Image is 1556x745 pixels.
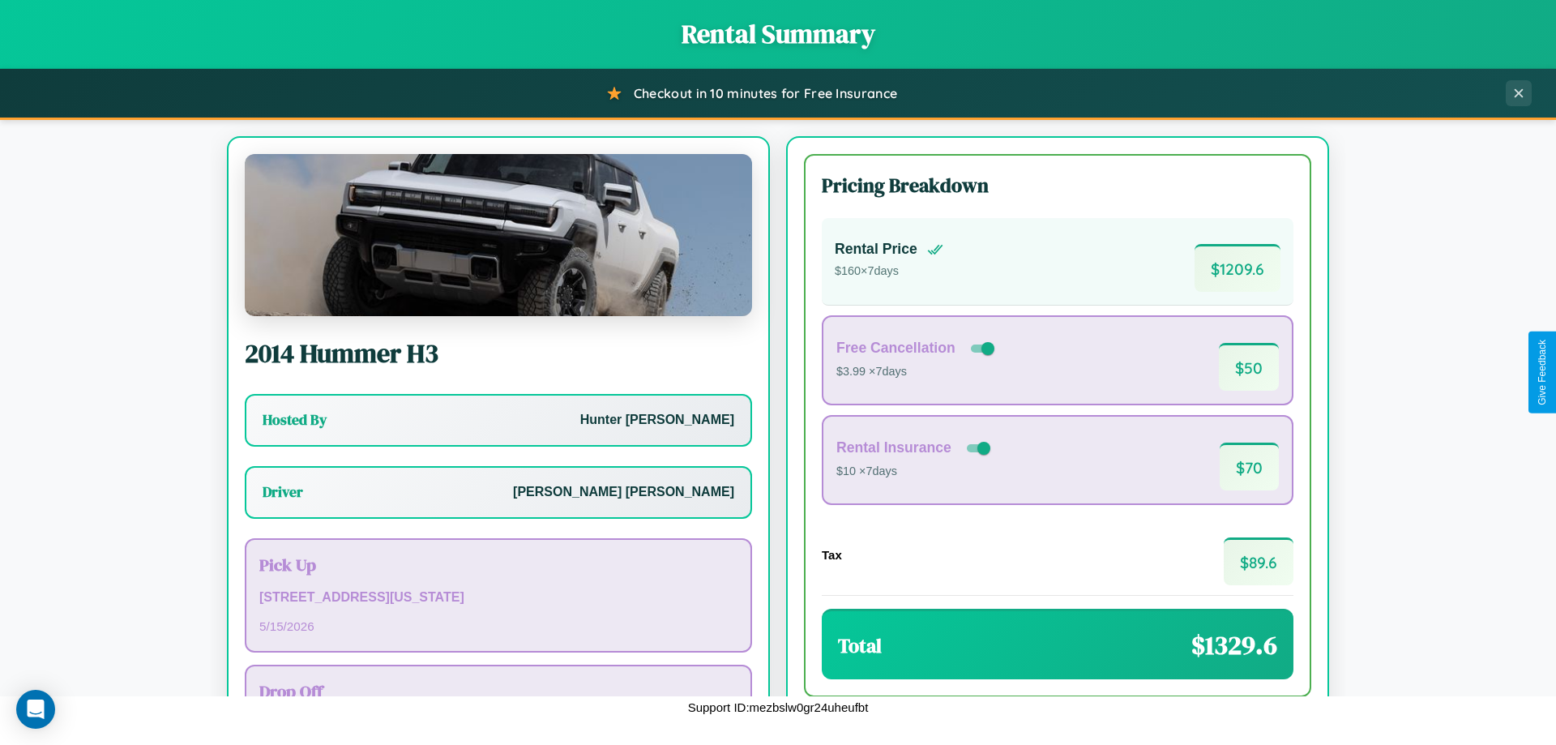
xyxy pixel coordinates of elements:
p: [STREET_ADDRESS][US_STATE] [259,586,737,610]
h4: Tax [822,548,842,562]
p: $3.99 × 7 days [836,362,998,383]
p: [PERSON_NAME] [PERSON_NAME] [513,481,734,504]
div: Open Intercom Messenger [16,690,55,729]
span: $ 1209.6 [1195,244,1280,292]
div: Give Feedback [1537,340,1548,405]
span: $ 1329.6 [1191,627,1277,663]
img: Hummer H3 [245,154,752,316]
p: Support ID: mezbslw0gr24uheufbt [688,696,869,718]
h2: 2014 Hummer H3 [245,336,752,371]
span: $ 89.6 [1224,537,1293,585]
h4: Free Cancellation [836,340,955,357]
h4: Rental Price [835,241,917,258]
h3: Pricing Breakdown [822,172,1293,199]
span: $ 70 [1220,443,1279,490]
h1: Rental Summary [16,16,1540,52]
h3: Drop Off [259,679,737,703]
p: $ 160 × 7 days [835,261,943,282]
h3: Pick Up [259,553,737,576]
p: Hunter [PERSON_NAME] [580,409,734,432]
p: $10 × 7 days [836,461,994,482]
h3: Total [838,632,882,659]
span: $ 50 [1219,343,1279,391]
h4: Rental Insurance [836,439,951,456]
span: Checkout in 10 minutes for Free Insurance [634,85,897,101]
h3: Hosted By [263,410,327,430]
h3: Driver [263,482,303,502]
p: 5 / 15 / 2026 [259,615,737,637]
